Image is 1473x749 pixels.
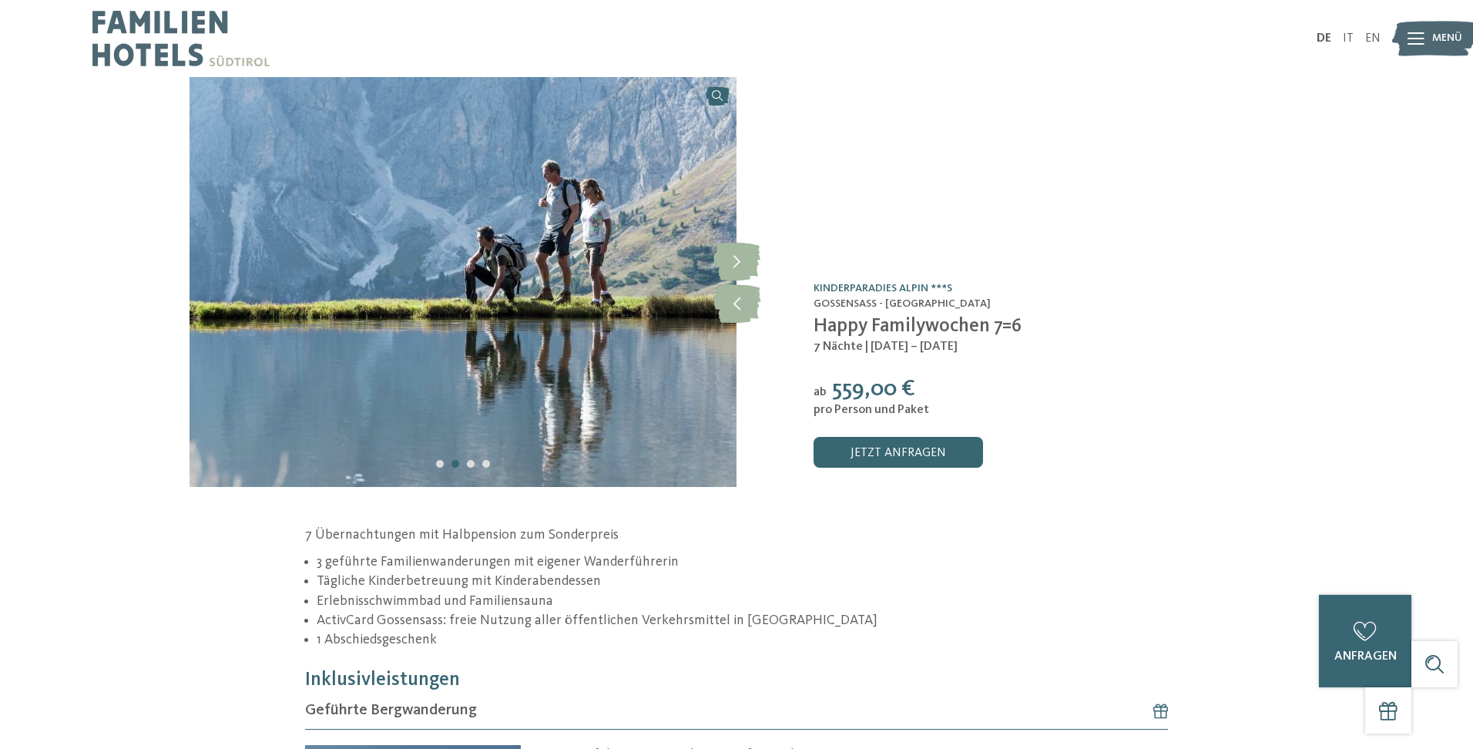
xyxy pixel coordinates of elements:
[814,404,929,416] span: pro Person und Paket
[305,700,477,721] span: Geführte Bergwanderung
[814,283,952,294] a: Kinderparadies Alpin ***S
[832,378,915,401] span: 559,00 €
[317,553,1168,572] li: 3 geführte Familienwanderungen mit eigener Wanderführerin
[1365,32,1381,45] a: EN
[305,670,460,690] span: Inklusivleistungen
[190,77,736,487] img: Happy Familywochen 7=6
[864,341,958,353] span: | [DATE] – [DATE]
[1432,31,1462,46] span: Menü
[317,572,1168,591] li: Tägliche Kinderbetreuung mit Kinderabendessen
[814,386,827,398] span: ab
[1319,595,1411,687] a: anfragen
[1317,32,1331,45] a: DE
[814,437,983,468] a: jetzt anfragen
[1334,650,1397,663] span: anfragen
[305,526,1168,545] p: 7 Übernachtungen mit Halbpension zum Sonderpreis
[482,460,490,468] div: Carousel Page 4
[814,341,863,353] span: 7 Nächte
[451,460,459,468] div: Carousel Page 2 (Current Slide)
[317,592,1168,611] li: Erlebnisschwimmbad und Familiensauna
[1343,32,1354,45] a: IT
[317,611,1168,630] li: ActivCard Gossensass: freie Nutzung aller öffentlichen Verkehrsmittel in [GEOGRAPHIC_DATA]
[814,317,1022,336] span: Happy Familywochen 7=6
[467,460,475,468] div: Carousel Page 3
[317,630,1168,650] li: 1 Abschiedsgeschenk
[814,298,991,309] span: Gossensass - [GEOGRAPHIC_DATA]
[436,460,444,468] div: Carousel Page 1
